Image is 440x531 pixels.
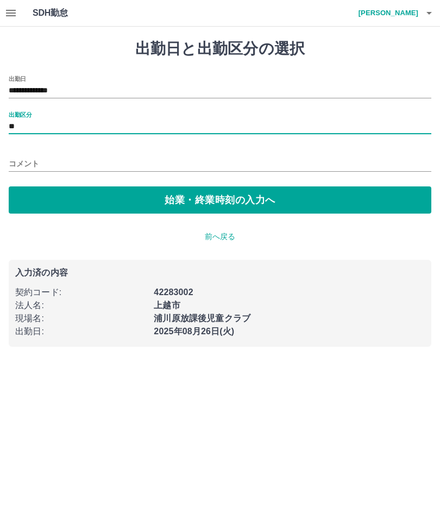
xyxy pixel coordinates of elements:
[9,186,431,214] button: 始業・終業時刻の入力へ
[15,325,147,338] p: 出勤日 :
[15,268,425,277] p: 入力済の内容
[15,312,147,325] p: 現場名 :
[9,231,431,242] p: 前へ戻る
[9,40,431,58] h1: 出勤日と出勤区分の選択
[154,314,250,323] b: 浦川原放課後児童クラブ
[15,286,147,299] p: 契約コード :
[9,110,32,118] label: 出勤区分
[9,74,26,83] label: 出勤日
[154,288,193,297] b: 42283002
[154,301,180,310] b: 上越市
[154,327,234,336] b: 2025年08月26日(火)
[15,299,147,312] p: 法人名 :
